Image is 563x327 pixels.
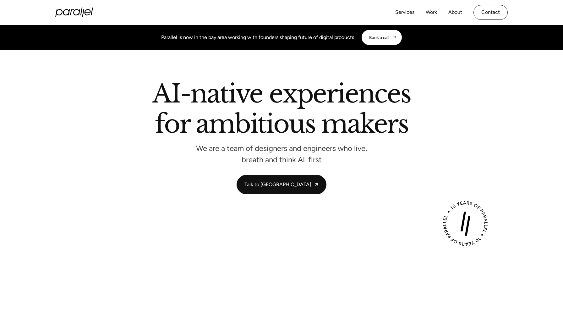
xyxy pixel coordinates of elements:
div: Parallel is now in the bay area working with founders shaping future of digital products [161,34,354,41]
a: Contact [473,5,508,20]
a: Services [395,8,414,17]
a: About [448,8,462,17]
h2: AI-native experiences for ambitious makers [102,81,461,139]
a: Book a call [362,30,402,45]
div: Book a call [369,35,389,40]
a: home [55,8,93,17]
a: Work [426,8,437,17]
img: CTA arrow image [392,35,397,40]
p: We are a team of designers and engineers who live, breath and think AI-first [187,146,376,162]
